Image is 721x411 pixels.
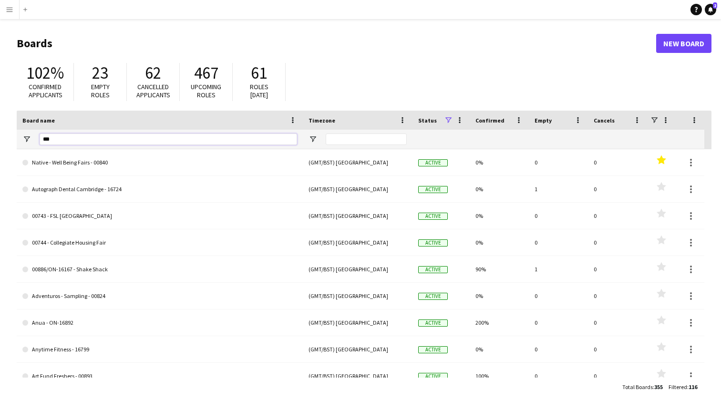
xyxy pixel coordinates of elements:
[529,336,588,362] div: 0
[22,135,31,144] button: Open Filter Menu
[594,117,615,124] span: Cancels
[529,363,588,389] div: 0
[40,134,297,145] input: Board name Filter Input
[29,82,62,99] span: Confirmed applicants
[622,378,663,396] div: :
[303,149,412,175] div: (GMT/BST) [GEOGRAPHIC_DATA]
[470,229,529,256] div: 0%
[303,229,412,256] div: (GMT/BST) [GEOGRAPHIC_DATA]
[92,62,108,83] span: 23
[588,149,647,175] div: 0
[588,203,647,229] div: 0
[418,117,437,124] span: Status
[418,239,448,247] span: Active
[529,283,588,309] div: 0
[689,383,697,390] span: 116
[418,293,448,300] span: Active
[418,186,448,193] span: Active
[303,336,412,362] div: (GMT/BST) [GEOGRAPHIC_DATA]
[529,256,588,282] div: 1
[22,176,297,203] a: Autograph Dental Cambridge - 16724
[22,283,297,309] a: Adventuros - Sampling - 00824
[588,256,647,282] div: 0
[475,117,505,124] span: Confirmed
[535,117,552,124] span: Empty
[588,283,647,309] div: 0
[470,363,529,389] div: 100%
[470,309,529,336] div: 200%
[588,336,647,362] div: 0
[303,309,412,336] div: (GMT/BST) [GEOGRAPHIC_DATA]
[136,82,170,99] span: Cancelled applicants
[588,229,647,256] div: 0
[91,82,110,99] span: Empty roles
[250,82,268,99] span: Roles [DATE]
[326,134,407,145] input: Timezone Filter Input
[418,346,448,353] span: Active
[470,283,529,309] div: 0%
[470,336,529,362] div: 0%
[22,117,55,124] span: Board name
[17,36,656,51] h1: Boards
[22,336,297,363] a: Anytime Fitness - 16799
[194,62,218,83] span: 467
[26,62,64,83] span: 102%
[529,149,588,175] div: 0
[303,176,412,202] div: (GMT/BST) [GEOGRAPHIC_DATA]
[22,309,297,336] a: Anua - ON-16892
[588,309,647,336] div: 0
[654,383,663,390] span: 355
[622,383,653,390] span: Total Boards
[529,203,588,229] div: 0
[303,203,412,229] div: (GMT/BST) [GEOGRAPHIC_DATA]
[656,34,711,53] a: New Board
[22,256,297,283] a: 00886/ON-16167 - Shake Shack
[22,203,297,229] a: 00743 - FSL [GEOGRAPHIC_DATA]
[713,2,717,9] span: 2
[145,62,161,83] span: 62
[303,283,412,309] div: (GMT/BST) [GEOGRAPHIC_DATA]
[251,62,267,83] span: 61
[669,383,687,390] span: Filtered
[191,82,221,99] span: Upcoming roles
[529,229,588,256] div: 0
[470,203,529,229] div: 0%
[22,149,297,176] a: Native - Well Being Fairs - 00840
[418,373,448,380] span: Active
[418,159,448,166] span: Active
[418,213,448,220] span: Active
[705,4,716,15] a: 2
[418,319,448,327] span: Active
[470,256,529,282] div: 90%
[470,176,529,202] div: 0%
[470,149,529,175] div: 0%
[309,135,317,144] button: Open Filter Menu
[303,256,412,282] div: (GMT/BST) [GEOGRAPHIC_DATA]
[669,378,697,396] div: :
[529,176,588,202] div: 1
[22,363,297,390] a: Art Fund Freshers - 00893
[529,309,588,336] div: 0
[309,117,335,124] span: Timezone
[418,266,448,273] span: Active
[303,363,412,389] div: (GMT/BST) [GEOGRAPHIC_DATA]
[588,176,647,202] div: 0
[22,229,297,256] a: 00744 - Collegiate Housing Fair
[588,363,647,389] div: 0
